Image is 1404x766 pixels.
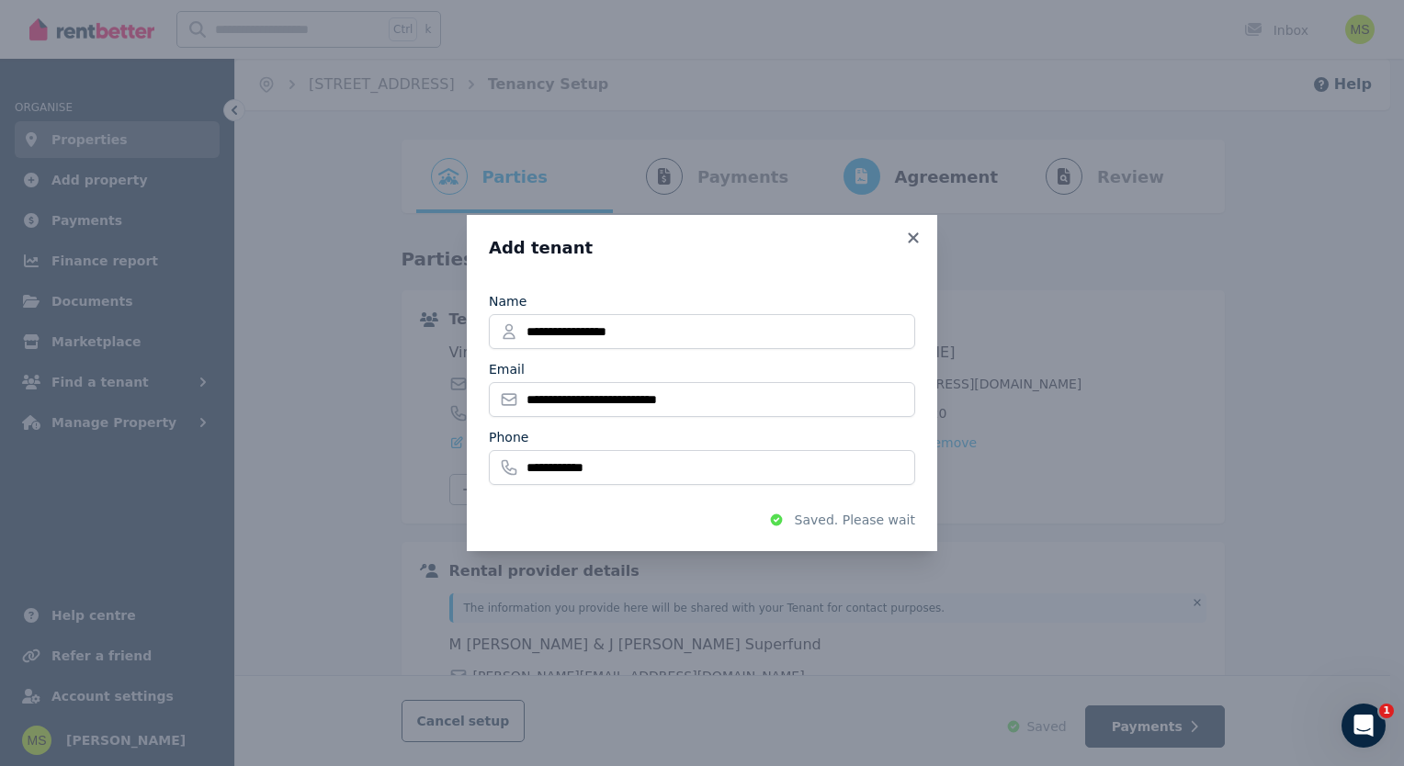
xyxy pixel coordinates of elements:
[795,511,915,529] span: Saved. Please wait
[489,360,525,378] label: Email
[1379,704,1394,718] span: 1
[1342,704,1386,748] iframe: Intercom live chat
[489,237,915,259] h3: Add tenant
[489,292,526,310] label: Name
[489,428,528,446] label: Phone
